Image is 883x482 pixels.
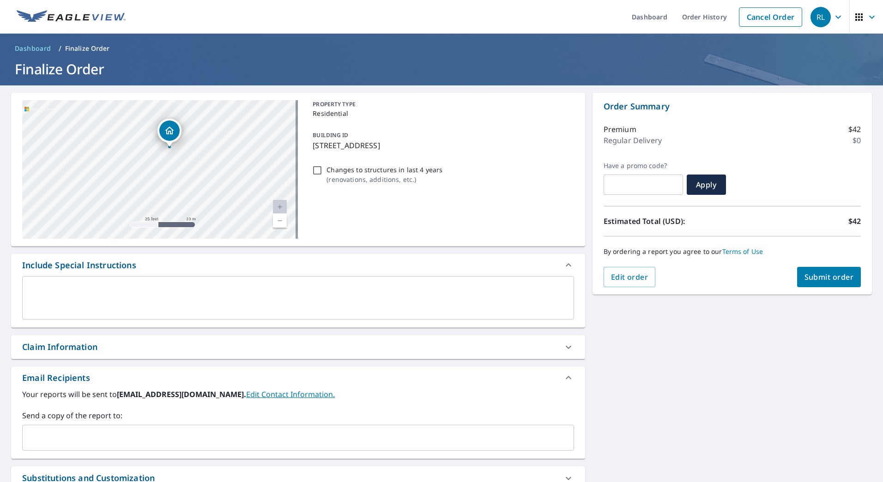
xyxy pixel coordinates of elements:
p: $0 [853,135,861,146]
p: Estimated Total (USD): [604,216,732,227]
div: Include Special Instructions [11,254,585,276]
span: Apply [694,180,719,190]
a: EditContactInfo [246,389,335,399]
button: Apply [687,175,726,195]
p: PROPERTY TYPE [313,100,570,108]
div: Claim Information [11,335,585,359]
a: Cancel Order [739,7,802,27]
span: Dashboard [15,44,51,53]
div: Email Recipients [22,372,90,384]
p: By ordering a report you agree to our [604,247,861,256]
p: Finalize Order [65,44,110,53]
b: [EMAIL_ADDRESS][DOMAIN_NAME]. [117,389,246,399]
p: Premium [604,124,636,135]
p: $42 [848,124,861,135]
label: Have a promo code? [604,162,683,170]
span: Edit order [611,272,648,282]
span: Submit order [804,272,854,282]
a: Current Level 20, Zoom Out [273,214,287,228]
div: Email Recipients [11,367,585,389]
p: ( renovations, additions, etc. ) [327,175,442,184]
button: Edit order [604,267,656,287]
p: Regular Delivery [604,135,662,146]
p: [STREET_ADDRESS] [313,140,570,151]
div: Include Special Instructions [22,259,136,271]
p: Order Summary [604,100,861,113]
p: Residential [313,108,570,118]
a: Dashboard [11,41,55,56]
label: Send a copy of the report to: [22,410,574,421]
img: EV Logo [17,10,126,24]
p: $42 [848,216,861,227]
div: RL [810,7,831,27]
p: Changes to structures in last 4 years [327,165,442,175]
a: Current Level 20, Zoom In Disabled [273,200,287,214]
label: Your reports will be sent to [22,389,574,400]
h1: Finalize Order [11,60,872,78]
button: Submit order [797,267,861,287]
a: Terms of Use [722,247,763,256]
p: BUILDING ID [313,131,348,139]
div: Claim Information [22,341,97,353]
div: Dropped pin, building 1, Residential property, 2 Wesson Ave Charleston, SC 29403 [157,119,181,147]
li: / [59,43,61,54]
nav: breadcrumb [11,41,872,56]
